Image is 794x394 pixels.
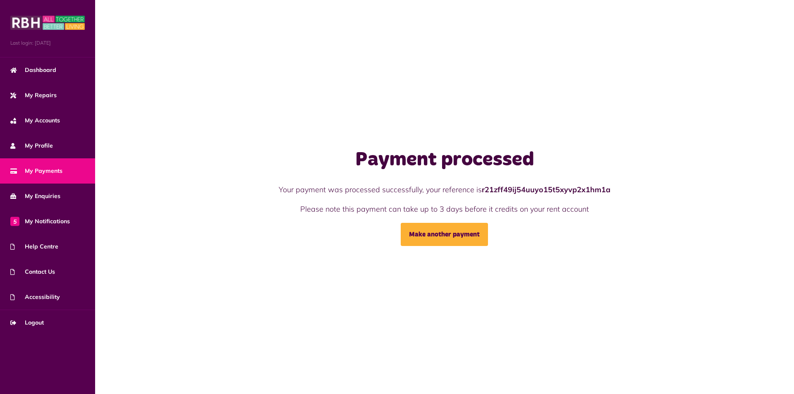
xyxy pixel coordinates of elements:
span: My Repairs [10,91,57,100]
span: Help Centre [10,242,58,251]
span: My Notifications [10,217,70,226]
a: Make another payment [401,223,488,246]
span: My Enquiries [10,192,60,201]
span: Accessibility [10,293,60,301]
span: My Profile [10,141,53,150]
span: My Payments [10,167,62,175]
h1: Payment processed [213,148,677,172]
span: 5 [10,217,19,226]
span: Contact Us [10,267,55,276]
p: Please note this payment can take up to 3 days before it credits on your rent account [213,203,677,215]
strong: r21zff49ij54uuyo15t5xyvp2x1hm1a [482,185,610,194]
span: Logout [10,318,44,327]
span: Last login: [DATE] [10,39,85,47]
p: Your payment was processed successfully, your reference is [213,184,677,195]
img: MyRBH [10,14,85,31]
span: Dashboard [10,66,56,74]
span: My Accounts [10,116,60,125]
